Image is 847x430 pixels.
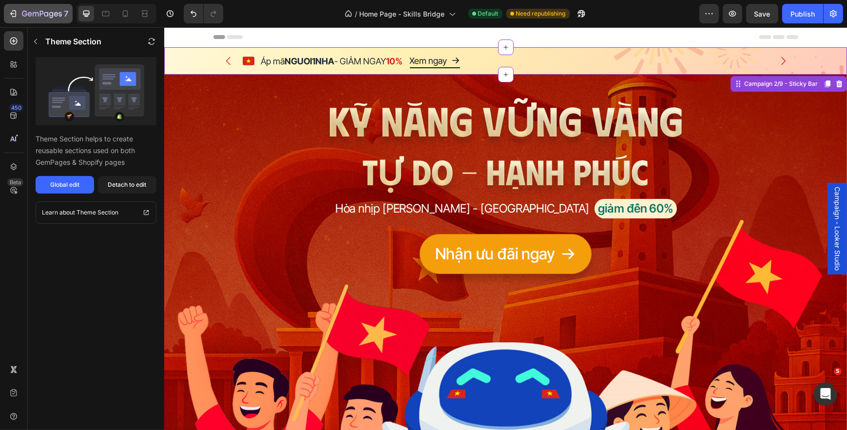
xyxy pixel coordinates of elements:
[45,36,101,47] p: Theme Section
[246,27,283,40] p: Xem ngay
[782,4,823,23] button: Publish
[355,9,358,19] span: /
[814,382,837,406] iframe: Intercom live chat
[222,29,239,39] strong: 10%
[171,174,425,189] p: Hòa nhịp [PERSON_NAME] - [GEOGRAPHIC_DATA]
[434,174,509,189] p: giảm đến 60%
[164,27,847,430] iframe: Design area
[64,8,68,20] p: 7
[4,4,73,23] button: 7
[98,176,156,194] button: Detach to edit
[790,9,815,19] div: Publish
[77,208,118,217] p: Theme Section
[36,133,156,168] p: Theme Section helps to create reusable sections used on both GemPages & Shopify pages
[108,180,147,189] div: Detach to edit
[578,52,655,61] div: Campaign 2/9 - Sticky Bar
[478,9,499,18] span: Default
[516,9,566,18] span: Need republishing
[605,20,633,47] button: Carousel Next Arrow
[97,27,239,40] p: Áp mã - GIẢM NGAY
[50,180,79,189] div: Global edit
[834,368,842,375] span: 5
[184,4,223,23] div: Undo/Redo
[7,178,23,186] div: Beta
[754,10,770,18] span: Save
[360,9,445,19] span: Home Page - Skills Bridge
[746,4,778,23] button: Save
[57,120,626,168] h2: TỰ DO - HẠNH PHÚC
[255,207,428,247] a: Nhận ưu đãi ngay
[9,104,23,112] div: 450
[57,65,626,120] h2: KỸ NĂNG VỮNG VÀNG
[42,208,75,217] p: Learn about
[36,201,156,224] a: Learn about Theme Section
[270,216,391,237] p: Nhận ưu đãi ngay
[36,176,94,194] button: Global edit
[121,29,171,39] strong: NGUOI1NHA
[668,159,678,243] span: Campaign - Looker Studio
[51,20,78,47] button: Carousel Back Arrow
